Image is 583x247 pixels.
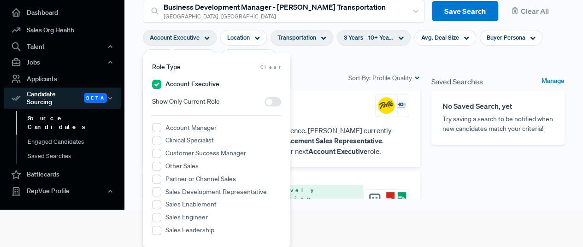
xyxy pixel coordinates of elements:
[165,123,217,133] label: Account Manager
[227,33,250,42] span: Location
[432,1,498,22] button: Save Search
[442,114,554,134] p: Try saving a search to be notified when new candidates match your criteria!
[4,206,121,224] a: Settings
[165,212,208,222] label: Sales Engineer
[152,97,220,106] span: Show Only Current Role
[150,33,200,42] span: Account Executive
[389,192,406,209] img: Enterprise Holdings
[348,73,420,83] div: Sort By:
[431,76,483,87] span: Saved Searches
[269,185,363,204] span: Actively Looking
[152,62,181,72] span: Role Type
[4,183,121,199] button: RepVue Profile
[442,102,554,111] h6: No Saved Search, yet
[4,39,121,54] button: Talent
[84,93,107,103] span: Beta
[4,88,121,109] div: Candidate Sourcing
[165,200,217,209] label: Sales Enablement
[273,136,382,145] strong: Replacement Sales Representative
[487,33,525,42] span: Buyer Persona
[260,64,281,71] span: Clear
[165,187,267,197] label: Sales Development Representative
[165,161,199,171] label: Other Sales
[506,1,565,22] button: Clear All
[165,148,246,158] label: Customer Success Manager
[16,149,133,164] a: Saved Searches
[372,73,412,83] span: Profile Quality
[165,225,214,235] label: Sales Leadership
[389,97,406,114] img: Echo Global Logistics
[308,147,367,156] strong: Account Executive
[421,33,459,42] span: Avg. Deal Size
[16,135,133,149] a: Engaged Candidates
[4,166,121,183] a: Battlecards
[378,97,395,114] img: Pella Windows and Doors
[165,79,219,89] label: Account Executive
[277,33,316,42] span: Transportation
[165,174,236,184] label: Partner or Channel Sales
[16,111,133,135] a: Source Candidates
[164,1,403,12] div: Business Development Manager - [PERSON_NAME] Transportation
[542,76,565,87] a: Manage
[4,70,121,88] a: Applicants
[4,54,121,70] button: Jobs
[4,21,121,39] a: Sales Org Health
[378,192,395,209] img: ADP
[165,135,214,145] label: Clinical Specialist
[344,33,394,42] span: 3 Years - 10+ Years
[4,88,121,109] button: Candidate Sourcing Beta
[4,4,121,21] a: Dashboard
